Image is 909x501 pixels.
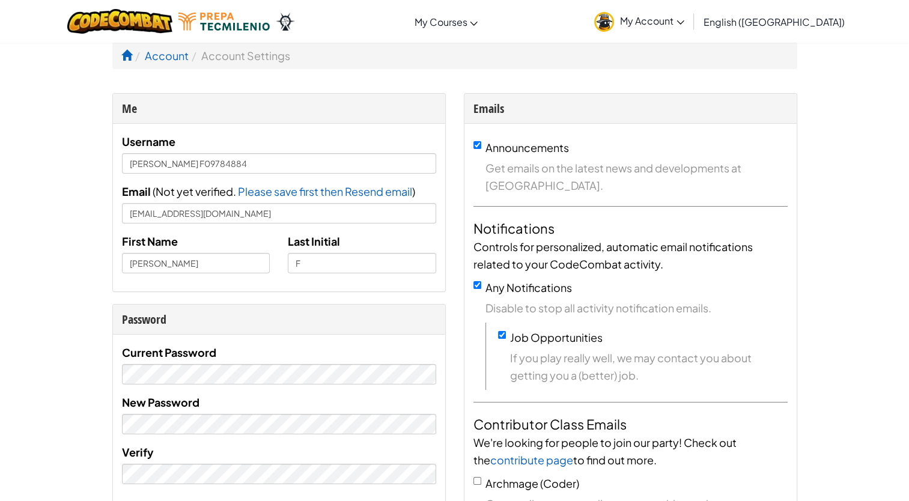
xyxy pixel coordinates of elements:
[145,49,189,62] a: Account
[122,133,175,150] label: Username
[573,453,657,467] span: to find out more.
[540,476,579,490] span: (Coder)
[189,47,290,64] li: Account Settings
[510,349,788,384] span: If you play really well, we may contact you about getting you a (better) job.
[122,311,436,328] div: Password
[67,9,172,34] img: CodeCombat logo
[414,16,467,28] span: My Courses
[485,281,572,294] label: Any Notifications
[473,414,788,434] h4: Contributor Class Emails
[485,141,569,154] label: Announcements
[122,443,154,461] label: Verify
[276,13,295,31] img: Ozaria
[485,159,788,194] span: Get emails on the latest news and developments at [GEOGRAPHIC_DATA].
[698,5,851,38] a: English ([GEOGRAPHIC_DATA])
[473,100,788,117] div: Emails
[122,344,216,361] label: Current Password
[238,184,412,198] span: Please save first then Resend email
[178,13,270,31] img: Tecmilenio logo
[588,2,690,40] a: My Account
[122,232,178,250] label: First Name
[620,14,684,27] span: My Account
[594,12,614,32] img: avatar
[408,5,484,38] a: My Courses
[510,330,603,344] label: Job Opportunities
[473,240,753,271] span: Controls for personalized, automatic email notifications related to your CodeCombat activity.
[122,100,436,117] div: Me
[122,393,199,411] label: New Password
[156,184,238,198] span: Not yet verified.
[122,184,151,198] span: Email
[412,184,415,198] span: )
[704,16,845,28] span: English ([GEOGRAPHIC_DATA])
[485,299,788,317] span: Disable to stop all activity notification emails.
[490,453,573,467] a: contribute page
[473,436,737,467] span: We're looking for people to join our party! Check out the
[473,219,788,238] h4: Notifications
[485,476,538,490] span: Archmage
[151,184,156,198] span: (
[288,232,340,250] label: Last Initial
